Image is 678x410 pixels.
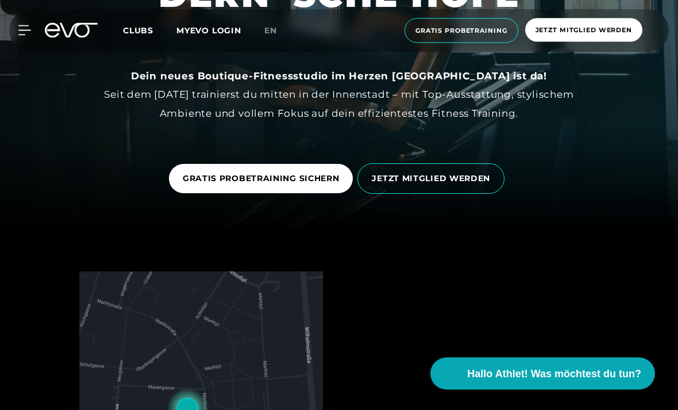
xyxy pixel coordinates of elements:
span: Jetzt Mitglied werden [536,25,632,35]
a: en [264,24,291,37]
span: GRATIS PROBETRAINING SICHERN [183,173,340,185]
a: Clubs [123,25,176,36]
span: Gratis Probetraining [415,26,507,36]
span: Clubs [123,25,153,36]
span: Hallo Athlet! Was möchtest du tun? [467,366,641,382]
a: Gratis Probetraining [401,18,522,43]
strong: Dein neues Boutique-Fitnessstudio im Herzen [GEOGRAPHIC_DATA] ist da! [131,71,547,82]
span: JETZT MITGLIED WERDEN [372,173,490,185]
a: JETZT MITGLIED WERDEN [357,155,509,203]
span: en [264,25,277,36]
a: GRATIS PROBETRAINING SICHERN [169,164,353,194]
div: Seit dem [DATE] trainierst du mitten in der Innenstadt – mit Top-Ausstattung, stylischem Ambiente... [80,67,598,123]
button: Hallo Athlet! Was möchtest du tun? [430,358,655,390]
a: Jetzt Mitglied werden [522,18,646,43]
a: MYEVO LOGIN [176,25,241,36]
